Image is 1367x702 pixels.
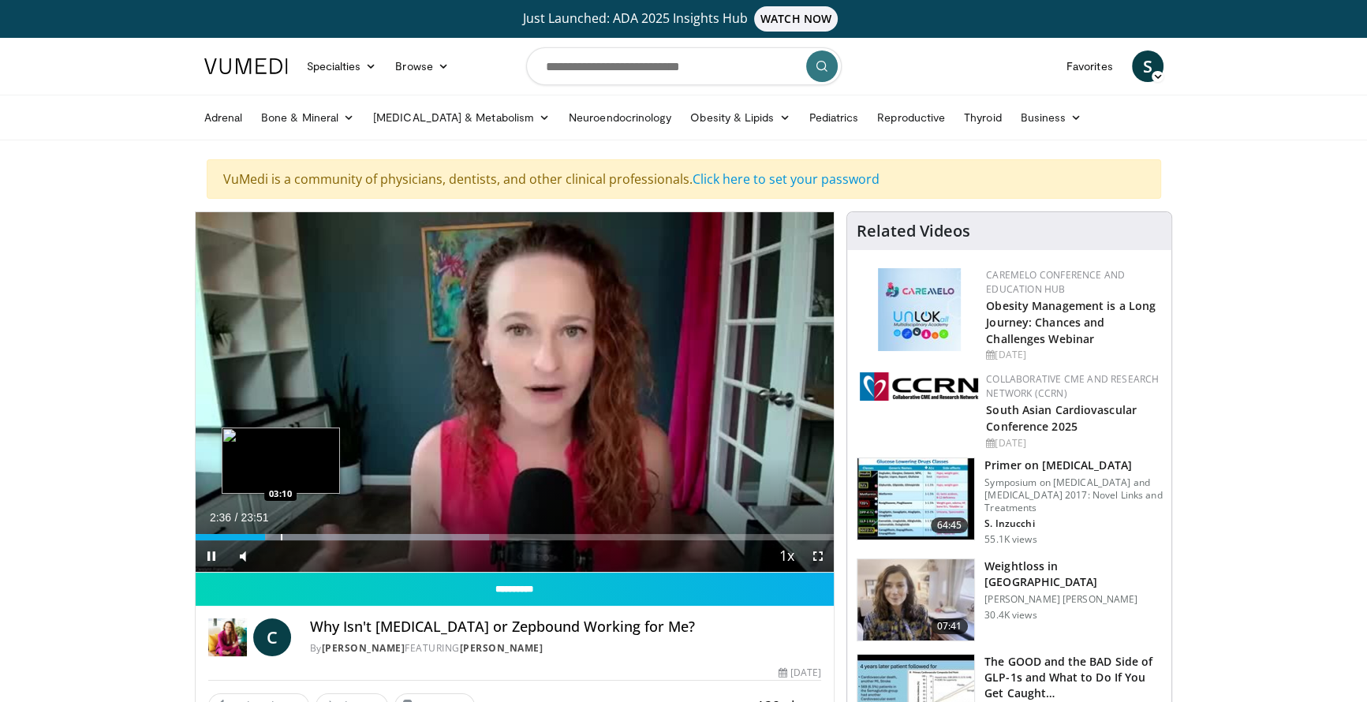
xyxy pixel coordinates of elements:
a: CaReMeLO Conference and Education Hub [986,268,1125,296]
span: 2:36 [210,511,231,524]
video-js: Video Player [196,212,835,573]
a: Collaborative CME and Research Network (CCRN) [986,372,1159,400]
a: Favorites [1057,50,1122,82]
button: Pause [196,540,227,572]
div: [DATE] [986,348,1159,362]
h3: Weightloss in [GEOGRAPHIC_DATA] [984,558,1162,590]
a: Business [1011,102,1092,133]
a: Obesity Management is a Long Journey: Chances and Challenges Webinar [986,298,1156,346]
img: VuMedi Logo [204,58,288,74]
p: [PERSON_NAME] [PERSON_NAME] [984,593,1162,606]
button: Playback Rate [771,540,802,572]
p: S. Inzucchi [984,517,1162,530]
a: Just Launched: ADA 2025 Insights HubWATCH NOW [207,6,1161,32]
img: Dr. Carolynn Francavilla [208,618,247,656]
span: 07:41 [931,618,969,634]
div: [DATE] [986,436,1159,450]
h3: The GOOD and the BAD Side of GLP-1s and What to Do If You Get Caught… [984,654,1162,701]
a: [PERSON_NAME] [322,641,405,655]
span: WATCH NOW [754,6,838,32]
a: Browse [386,50,458,82]
img: image.jpeg [222,428,340,494]
div: By FEATURING [310,641,821,655]
div: [DATE] [779,666,821,680]
span: 64:45 [931,517,969,533]
p: Symposium on [MEDICAL_DATA] and [MEDICAL_DATA] 2017: Novel Links and Treatments [984,476,1162,514]
img: 9983fed1-7565-45be-8934-aef1103ce6e2.150x105_q85_crop-smart_upscale.jpg [857,559,974,641]
div: VuMedi is a community of physicians, dentists, and other clinical professionals. [207,159,1161,199]
button: Mute [227,540,259,572]
a: Specialties [297,50,387,82]
h4: Related Videos [857,222,970,241]
a: 64:45 Primer on [MEDICAL_DATA] Symposium on [MEDICAL_DATA] and [MEDICAL_DATA] 2017: Novel Links a... [857,457,1162,546]
h3: Primer on [MEDICAL_DATA] [984,457,1162,473]
a: 07:41 Weightloss in [GEOGRAPHIC_DATA] [PERSON_NAME] [PERSON_NAME] 30.4K views [857,558,1162,642]
img: a04ee3ba-8487-4636-b0fb-5e8d268f3737.png.150x105_q85_autocrop_double_scale_upscale_version-0.2.png [860,372,978,401]
a: Obesity & Lipids [681,102,799,133]
a: Thyroid [954,102,1011,133]
input: Search topics, interventions [526,47,842,85]
a: South Asian Cardiovascular Conference 2025 [986,402,1137,434]
a: S [1132,50,1163,82]
div: Progress Bar [196,534,835,540]
a: Bone & Mineral [252,102,364,133]
a: [PERSON_NAME] [460,641,543,655]
a: Click here to set your password [693,170,880,188]
span: 23:51 [241,511,268,524]
p: 55.1K views [984,533,1036,546]
a: Neuroendocrinology [559,102,681,133]
img: 45df64a9-a6de-482c-8a90-ada250f7980c.png.150x105_q85_autocrop_double_scale_upscale_version-0.2.jpg [878,268,961,351]
a: Pediatrics [800,102,868,133]
a: C [253,618,291,656]
a: [MEDICAL_DATA] & Metabolism [364,102,559,133]
a: Reproductive [868,102,954,133]
p: 30.4K views [984,609,1036,622]
img: 022d2313-3eaa-4549-99ac-ae6801cd1fdc.150x105_q85_crop-smart_upscale.jpg [857,458,974,540]
button: Fullscreen [802,540,834,572]
h4: Why Isn't [MEDICAL_DATA] or Zepbound Working for Me? [310,618,821,636]
a: Adrenal [195,102,252,133]
span: / [235,511,238,524]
